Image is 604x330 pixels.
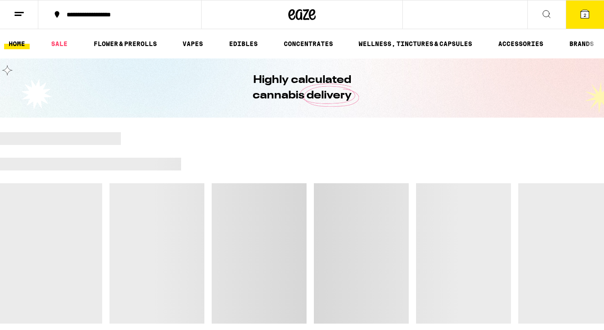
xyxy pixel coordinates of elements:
[4,38,30,49] a: HOME
[583,12,586,18] span: 2
[354,38,477,49] a: WELLNESS, TINCTURES & CAPSULES
[566,0,604,29] button: 2
[279,38,338,49] a: CONCENTRATES
[565,38,599,49] button: BRANDS
[89,38,161,49] a: FLOWER & PREROLLS
[178,38,208,49] a: VAPES
[224,38,262,49] a: EDIBLES
[227,72,377,103] h1: Highly calculated cannabis delivery
[494,38,548,49] a: ACCESSORIES
[47,38,72,49] a: SALE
